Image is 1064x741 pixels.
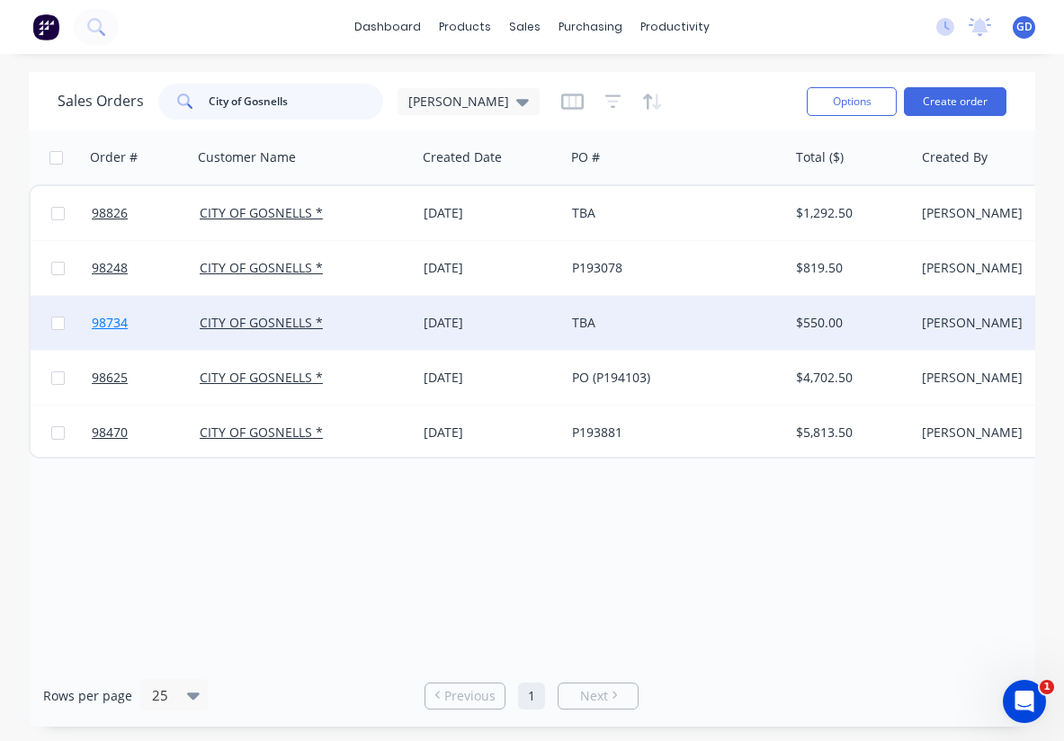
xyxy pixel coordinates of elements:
[572,259,772,277] div: P193078
[200,314,323,331] a: CITY OF GOSNELLS *
[92,259,128,277] span: 98248
[92,406,200,460] a: 98470
[200,369,323,386] a: CITY OF GOSNELLS *
[796,314,901,332] div: $550.00
[424,259,558,277] div: [DATE]
[500,13,550,40] div: sales
[92,296,200,350] a: 98734
[796,204,901,222] div: $1,292.50
[572,424,772,442] div: P193881
[200,259,323,276] a: CITY OF GOSNELLS *
[58,93,144,110] h1: Sales Orders
[572,204,772,222] div: TBA
[424,424,558,442] div: [DATE]
[807,87,897,116] button: Options
[424,369,558,387] div: [DATE]
[92,204,128,222] span: 98826
[572,369,772,387] div: PO (P194103)
[200,204,323,221] a: CITY OF GOSNELLS *
[345,13,430,40] a: dashboard
[518,683,545,710] a: Page 1 is your current page
[43,687,132,705] span: Rows per page
[424,314,558,332] div: [DATE]
[430,13,500,40] div: products
[417,683,646,710] ul: Pagination
[32,13,59,40] img: Factory
[1003,680,1046,723] iframe: Intercom live chat
[92,424,128,442] span: 98470
[631,13,719,40] div: productivity
[92,369,128,387] span: 98625
[200,424,323,441] a: CITY OF GOSNELLS *
[550,13,631,40] div: purchasing
[92,241,200,295] a: 98248
[92,351,200,405] a: 98625
[572,314,772,332] div: TBA
[92,186,200,240] a: 98826
[559,687,638,705] a: Next page
[796,148,844,166] div: Total ($)
[92,314,128,332] span: 98734
[571,148,600,166] div: PO #
[198,148,296,166] div: Customer Name
[1040,680,1054,694] span: 1
[444,687,496,705] span: Previous
[209,84,384,120] input: Search...
[922,148,988,166] div: Created By
[408,92,509,111] span: [PERSON_NAME]
[1016,19,1033,35] span: GD
[796,369,901,387] div: $4,702.50
[580,687,608,705] span: Next
[424,204,558,222] div: [DATE]
[796,259,901,277] div: $819.50
[425,687,505,705] a: Previous page
[796,424,901,442] div: $5,813.50
[423,148,502,166] div: Created Date
[904,87,1006,116] button: Create order
[90,148,138,166] div: Order #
